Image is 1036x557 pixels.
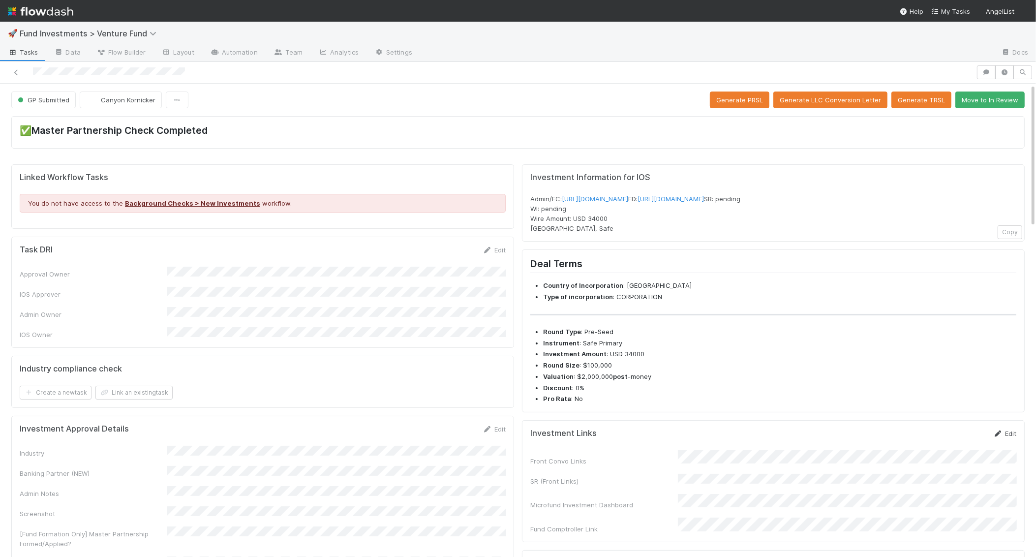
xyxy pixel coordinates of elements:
img: logo-inverted-e16ddd16eac7371096b0.svg [8,3,73,20]
strong: Instrument [543,339,579,347]
li: : No [543,394,1016,404]
div: IOS Approver [20,289,167,299]
span: Admin/FC: FD: SR: pending WI: pending Wire Amount: USD 34000 [GEOGRAPHIC_DATA], Safe [530,195,740,232]
span: My Tasks [931,7,970,15]
strong: Investment Amount [543,350,607,358]
div: Banking Partner (NEW) [20,468,167,478]
button: Generate LLC Conversion Letter [773,92,887,108]
button: Create a newtask [20,386,91,400]
div: Fund Comptroller Link [530,524,678,534]
li: : $2,000,000 -money [543,372,1016,382]
li: : 0% [543,383,1016,393]
h5: Industry compliance check [20,364,122,374]
span: Fund Investments > Venture Fund [20,29,161,38]
div: IOS Owner [20,330,167,340]
div: SR (Front Links) [530,476,678,486]
li: : Safe Primary [543,339,1016,348]
button: Move to In Review [955,92,1025,108]
strong: Round Size [543,361,579,369]
a: [URL][DOMAIN_NAME] [562,195,628,203]
li: : Pre-Seed [543,327,1016,337]
h5: Task DRI [20,245,53,255]
h5: Investment Links [530,429,597,438]
div: Microfund Investment Dashboard [530,500,678,510]
span: AngelList [986,7,1014,15]
strong: Pro Rata [543,395,571,402]
button: Canyon Kornicker [80,92,162,108]
li: : $100,000 [543,361,1016,371]
a: Flow Builder [89,45,153,61]
img: avatar_d1f4bd1b-0b26-4d9b-b8ad-69b413583d95.png [88,95,98,105]
h5: Linked Workflow Tasks [20,173,506,183]
a: [URL][DOMAIN_NAME] [638,195,704,203]
h2: Deal Terms [530,258,1016,273]
div: Admin Owner [20,309,167,319]
strong: post [613,372,628,380]
div: Help [900,6,923,16]
button: Copy [998,225,1022,239]
a: Edit [483,425,506,433]
div: You do not have access to the workflow. [20,194,506,213]
li: : CORPORATION [543,292,1016,302]
strong: Country of Incorporation [543,281,623,289]
div: [Fund Formation Only] Master Partnership Formed/Applied? [20,529,167,549]
h2: ✅Master Partnership Check Completed [20,124,1016,140]
a: Docs [993,45,1036,61]
a: Settings [366,45,420,61]
a: Analytics [310,45,366,61]
a: Automation [202,45,266,61]
strong: Valuation [543,372,574,380]
strong: Type of incorporation [543,293,613,301]
button: Link an existingtask [95,386,173,400]
span: 🚀 [8,29,18,37]
div: Screenshot [20,509,167,519]
span: GP Submitted [16,96,69,104]
button: Generate TRSL [891,92,951,108]
button: GP Submitted [11,92,76,108]
div: Approval Owner [20,269,167,279]
div: Admin Notes [20,489,167,498]
strong: Discount [543,384,572,392]
a: Layout [153,45,202,61]
button: Generate PRSL [710,92,769,108]
img: avatar_041b9f3e-9684-4023-b9b7-2f10de55285d.png [1018,7,1028,17]
a: Data [46,45,89,61]
span: Canyon Kornicker [101,96,155,104]
span: Flow Builder [96,47,146,57]
span: Tasks [8,47,38,57]
h5: Investment Approval Details [20,424,129,434]
a: Edit [483,246,506,254]
a: My Tasks [931,6,970,16]
li: : USD 34000 [543,349,1016,359]
a: Edit [993,430,1016,437]
h5: Investment Information for IOS [530,173,1016,183]
div: Industry [20,448,167,458]
a: Background Checks > New Investments [125,199,260,207]
a: Team [266,45,310,61]
li: : [GEOGRAPHIC_DATA] [543,281,1016,291]
strong: Round Type [543,328,581,336]
div: Front Convo Links [530,456,678,466]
